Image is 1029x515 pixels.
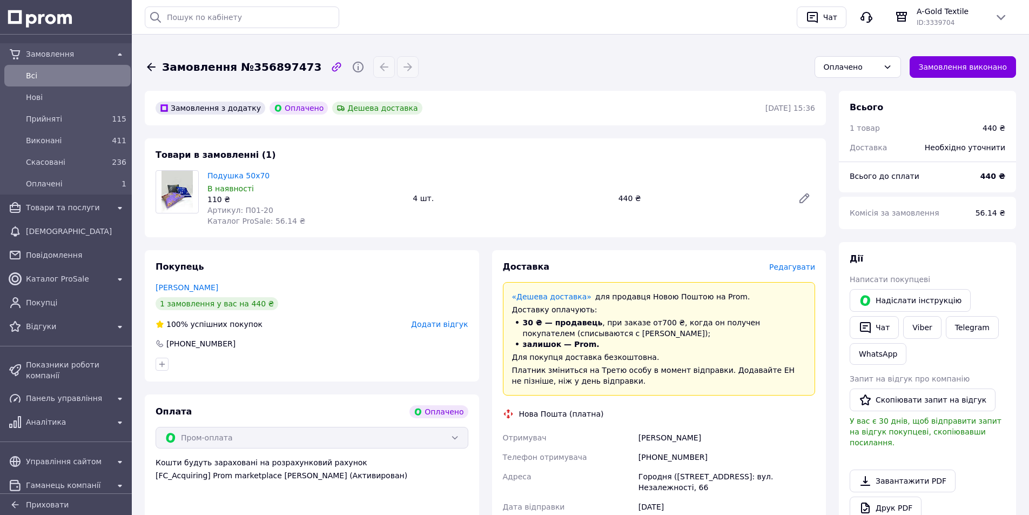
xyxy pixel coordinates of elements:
div: [PERSON_NAME] [636,428,817,447]
span: Адреса [503,472,532,481]
span: Доставка [850,143,887,152]
span: Скасовані [26,157,105,168]
span: Виконані [26,135,105,146]
li: , при заказе от 700 ₴ , когда он получен покупателем (списываются с [PERSON_NAME]); [512,317,806,339]
span: 30 ₴ — продавець [523,318,603,327]
a: Telegram [946,316,999,339]
div: [FC_Acquiring] Prom marketplace [PERSON_NAME] (Активирован) [156,470,468,481]
div: 1 замовлення у вас на 440 ₴ [156,297,278,310]
span: Замовлення №356897473 [162,59,321,75]
button: Замовлення виконано [910,56,1017,78]
span: Запит на відгук про компанію [850,374,970,383]
span: Товари та послуги [26,202,109,213]
span: Написати покупцеві [850,275,930,284]
a: Viber [903,316,941,339]
span: В наявності [207,184,254,193]
div: Городня ([STREET_ADDRESS]: вул. Незалежності, 66 [636,467,817,497]
span: Панель управління [26,393,109,404]
span: Телефон отримувача [503,453,587,462]
a: «Дешева доставка» [512,292,591,301]
span: Товари в замовленні (1) [156,150,276,160]
a: WhatsApp [850,343,906,365]
span: 411 [112,136,126,145]
div: 110 ₴ [207,194,404,205]
div: Оплачено [270,102,328,115]
span: 1 [122,179,126,188]
span: Всього [850,102,883,112]
div: 440 ₴ [614,191,789,206]
b: 440 ₴ [980,172,1005,180]
span: 115 [112,115,126,123]
span: Доставка [503,262,550,272]
span: У вас є 30 днів, щоб відправити запит на відгук покупцеві, скопіювавши посилання. [850,417,1001,447]
span: [DEMOGRAPHIC_DATA] [26,226,126,237]
span: 56.14 ₴ [976,209,1005,217]
span: Покупець [156,262,204,272]
div: [PHONE_NUMBER] [636,447,817,467]
span: Оплачені [26,178,105,189]
span: Всього до сплати [850,172,919,180]
div: [PHONE_NUMBER] [165,338,237,349]
span: Відгуки [26,321,109,332]
div: Оплачено [409,405,468,418]
div: 440 ₴ [983,123,1005,133]
span: 236 [112,158,126,166]
img: Подушка 50х70 [162,171,193,213]
a: Подушка 50х70 [207,171,270,180]
span: 1 товар [850,124,880,132]
span: Оплата [156,406,192,417]
span: Комісія за замовлення [850,209,939,217]
div: Дешева доставка [332,102,422,115]
span: Отримувач [503,433,547,442]
div: Замовлення з додатку [156,102,265,115]
span: 100% [166,320,188,329]
span: Дата відправки [503,503,565,511]
div: Кошти будуть зараховані на розрахунковий рахунок [156,457,468,481]
span: Нові [26,92,126,103]
span: Всi [26,70,126,81]
span: Показники роботи компанії [26,359,126,381]
div: Нова Пошта (платна) [516,409,607,419]
div: Необхідно уточнити [918,136,1012,159]
div: Платник зміниться на Третю особу в момент відправки. Додавайте ЕН не пізніше, ніж у день відправки. [512,365,806,386]
div: Для покупця доставка безкоштовна. [512,352,806,363]
span: Покупці [26,297,126,308]
span: Каталог ProSale [26,273,109,284]
span: Замовлення [26,49,109,59]
div: Чат [821,9,839,25]
div: для продавця Новою Поштою на Prom. [512,291,806,302]
a: [PERSON_NAME] [156,283,218,292]
span: Аналітика [26,417,109,427]
div: Доставку оплачують: [512,304,806,315]
span: Артикул: П01-20 [207,206,273,215]
span: Додати відгук [411,320,468,329]
button: Надіслати інструкцію [850,289,971,312]
a: Редагувати [793,188,815,209]
div: 4 шт. [408,191,614,206]
a: Завантажити PDF [850,470,956,492]
span: Редагувати [769,263,815,271]
span: Повідомлення [26,250,126,260]
span: A-Gold Textile [917,6,986,17]
span: ID: 3339704 [917,19,954,26]
span: Гаманець компанії [26,480,109,491]
span: Прийняті [26,113,105,124]
button: Чат [797,6,846,28]
span: залишок — Prom. [523,340,600,349]
input: Пошук по кабінету [145,6,339,28]
button: Скопіювати запит на відгук [850,389,996,411]
button: Чат [850,316,899,339]
time: [DATE] 15:36 [765,104,815,112]
div: успішних покупок [156,319,263,330]
span: Каталог ProSale: 56.14 ₴ [207,217,305,225]
span: Приховати [26,500,69,509]
div: Оплачено [824,61,879,73]
span: Дії [850,253,863,264]
span: Управління сайтом [26,456,109,467]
